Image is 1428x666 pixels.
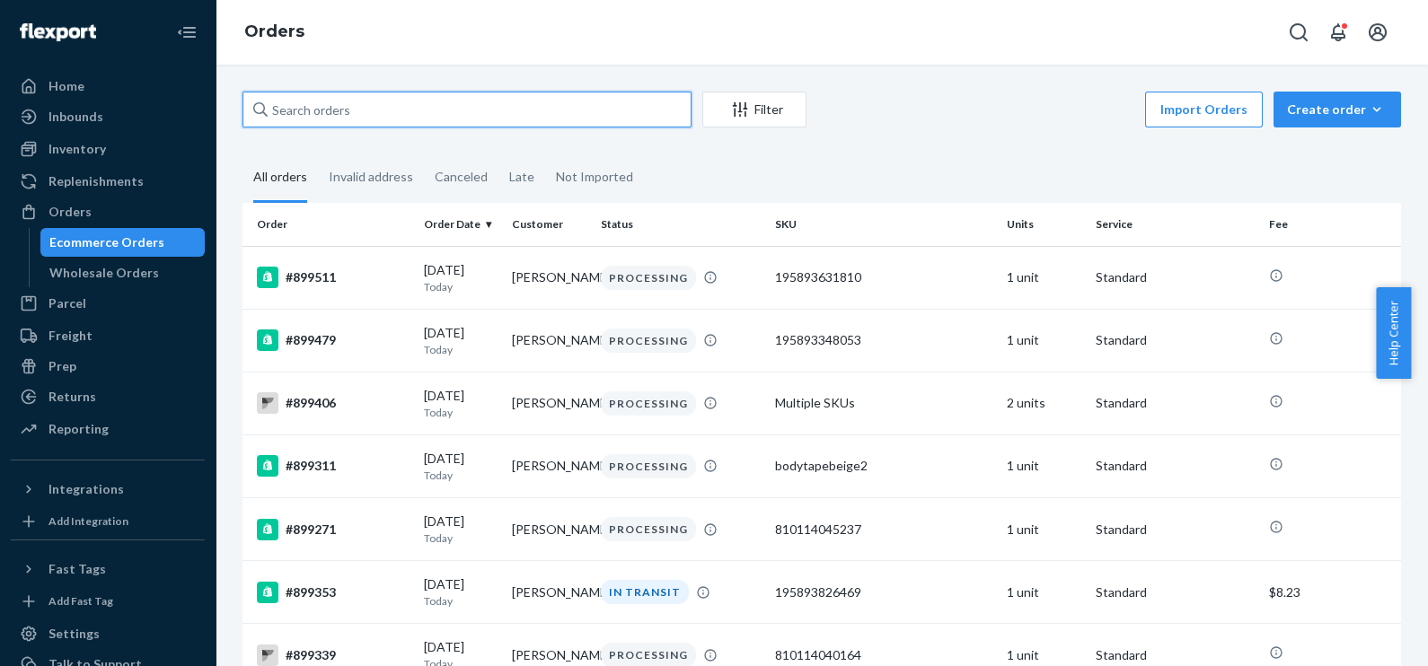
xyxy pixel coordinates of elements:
td: $8.23 [1262,561,1401,624]
div: Customer [512,216,586,232]
p: Today [424,342,498,357]
div: [DATE] [424,324,498,357]
p: Standard [1096,268,1256,286]
div: #899479 [257,329,410,351]
a: Ecommerce Orders [40,228,206,257]
p: Standard [1096,521,1256,539]
th: SKU [768,203,1000,246]
div: PROCESSING [601,391,696,416]
td: 1 unit [1000,434,1089,497]
a: Inbounds [11,102,205,131]
div: [DATE] [424,513,498,546]
div: 810114045237 [775,521,992,539]
button: Open notifications [1320,14,1356,50]
div: [DATE] [424,261,498,294]
button: Integrations [11,475,205,504]
div: 195893348053 [775,331,992,349]
div: Add Integration [48,513,128,529]
button: Help Center [1376,287,1411,379]
a: Reporting [11,415,205,443]
div: #899353 [257,582,410,603]
p: Today [424,468,498,483]
div: Canceled [435,153,488,200]
div: #899271 [257,519,410,540]
td: [PERSON_NAME] [505,309,594,372]
div: Create order [1287,101,1388,118]
div: Home [48,77,84,95]
div: [DATE] [424,450,498,483]
button: Create order [1274,92,1401,127]
div: Ecommerce Orders [49,233,164,251]
th: Order Date [417,203,506,246]
div: Returns [48,388,96,406]
th: Service [1089,203,1263,246]
td: 1 unit [1000,498,1089,561]
button: Filter [702,92,807,127]
div: Integrations [48,480,124,498]
div: [DATE] [424,575,498,609]
div: PROCESSING [601,454,696,478]
div: All orders [253,153,307,203]
button: Close Navigation [169,14,205,50]
div: PROCESSING [601,329,696,353]
th: Units [1000,203,1089,246]
a: Orders [11,197,205,226]
div: 195893631810 [775,268,992,286]
td: 1 unit [1000,561,1089,624]
a: Wholesale Orders [40,259,206,287]
div: Inbounds [48,108,103,126]
a: Returns [11,382,205,411]
p: Today [424,405,498,420]
div: #899406 [257,392,410,414]
div: 195893826469 [775,583,992,601]
div: Wholesale Orders [49,264,159,282]
a: Inventory [11,135,205,163]
div: Not Imported [556,153,633,200]
p: Today [424,530,498,546]
div: PROCESSING [601,517,696,541]
th: Fee [1262,203,1401,246]
p: Standard [1096,331,1256,349]
div: Invalid address [329,153,413,200]
a: Add Fast Tag [11,591,205,612]
a: Replenishments [11,167,205,196]
p: Standard [1096,583,1256,601]
button: Fast Tags [11,555,205,583]
div: Prep [48,357,76,375]
a: Orders [244,22,304,41]
div: Add Fast Tag [48,593,113,609]
div: bodytapebeige2 [775,457,992,475]
p: Standard [1096,457,1256,475]
td: 2 units [1000,372,1089,434]
a: Add Integration [11,511,205,532]
td: 1 unit [1000,309,1089,372]
td: [PERSON_NAME] [505,561,594,624]
ol: breadcrumbs [230,6,319,58]
div: Parcel [48,294,86,312]
div: 810114040164 [775,646,992,664]
div: Freight [48,327,93,345]
p: Standard [1096,646,1256,664]
div: [DATE] [424,387,498,420]
div: #899511 [257,267,410,288]
a: Home [11,72,205,101]
div: Inventory [48,140,106,158]
td: [PERSON_NAME] [505,372,594,434]
div: Late [509,153,534,200]
p: Today [424,279,498,294]
div: Settings [48,625,100,643]
th: Order [242,203,417,246]
div: Fast Tags [48,560,106,578]
div: #899311 [257,455,410,477]
img: Flexport logo [20,23,96,41]
td: [PERSON_NAME] [505,434,594,497]
p: Today [424,593,498,609]
div: Orders [48,203,92,221]
button: Import Orders [1145,92,1263,127]
a: Parcel [11,289,205,318]
a: Prep [11,352,205,381]
div: Filter [703,101,806,118]
a: Freight [11,321,205,350]
div: PROCESSING [601,266,696,290]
